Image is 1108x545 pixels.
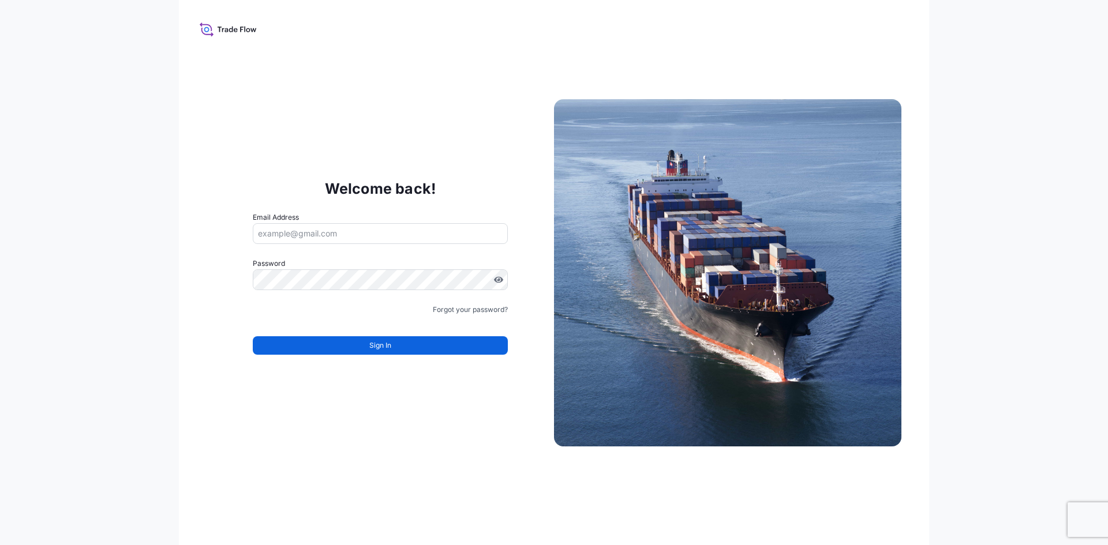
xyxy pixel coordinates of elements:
input: example@gmail.com [253,223,508,244]
p: Welcome back! [325,179,436,198]
button: Show password [494,275,503,284]
span: Sign In [369,340,391,351]
a: Forgot your password? [433,304,508,315]
label: Email Address [253,212,299,223]
label: Password [253,258,508,269]
img: Ship illustration [554,99,901,446]
button: Sign In [253,336,508,355]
